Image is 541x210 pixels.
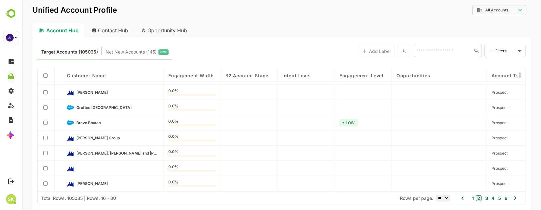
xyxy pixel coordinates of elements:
[146,89,194,96] div: 0.0%
[473,44,504,58] div: Filters
[83,48,134,56] span: Net New Accounts ( 145 )
[450,4,504,16] div: All Accounts
[448,195,452,202] button: 1
[6,34,14,41] div: AI
[469,166,486,171] span: Prospect
[455,7,494,13] div: All Accounts
[114,23,171,37] div: Opportunity Hub
[146,73,192,78] span: Engagement Width
[65,23,112,37] div: Contact Hub
[469,105,486,110] span: Prospect
[54,90,86,95] span: Smith-Wright
[461,195,466,202] button: 3
[468,195,473,202] button: 4
[454,195,460,201] button: 2
[469,136,486,140] span: Prospect
[473,48,493,54] div: Filters
[469,73,503,78] span: Account Type
[54,136,98,140] span: Clarke Group
[54,151,137,156] span: Ray, Clarke and Diaz
[317,73,361,78] span: Engagement Level
[463,8,486,12] span: All Accounts
[146,180,194,187] div: 0.0%
[19,48,76,56] span: Known accounts you’ve identified to target - imported from CRM, Offline upload, or promoted from ...
[146,119,194,126] div: 0.0%
[3,8,19,20] img: BambooboxLogoMark.f1c84d78b4c51b1a7b5f700c9845e183.svg
[7,177,15,186] button: Logout
[54,181,86,186] span: Byrd-Gilbert
[375,45,388,57] button: Export the selected data as CSV
[378,195,411,201] span: Rows per page:
[481,195,485,202] button: 6
[469,151,486,156] span: Prospect
[146,104,194,111] div: 0.0%
[469,90,486,95] span: Prospect
[54,105,109,110] span: Grufted Mozambique
[374,73,408,78] span: Opportunities
[138,48,145,56] span: New
[45,73,84,78] span: Customer Name
[54,120,79,125] span: Brave Bhutan
[146,150,194,157] div: 0.0%
[10,23,62,37] div: Account Hub
[146,135,194,142] div: 0.0%
[10,6,95,14] p: Unified Account Profile
[474,195,479,202] button: 5
[203,73,246,78] span: B2 Account Stage
[317,119,336,126] div: LOW
[6,194,16,204] div: SK
[469,181,486,186] span: Prospect
[469,120,486,125] span: Prospect
[19,195,94,201] div: Total Rows: 105035 | Rows: 16 - 30
[260,73,289,78] span: Intent Level
[146,165,194,172] div: 0.0%
[336,45,373,57] button: Add Label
